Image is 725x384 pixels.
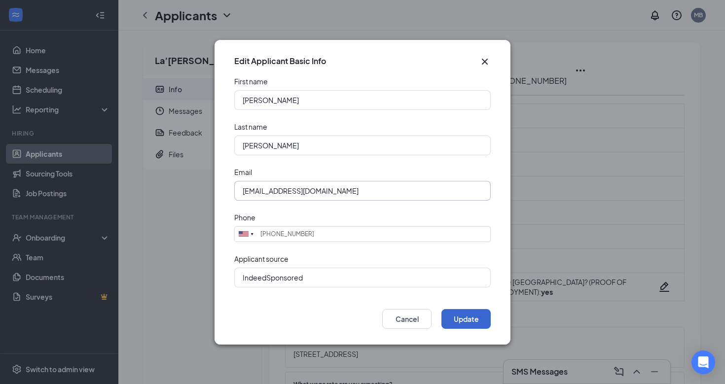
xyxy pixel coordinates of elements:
[691,350,715,374] div: Open Intercom Messenger
[234,254,289,264] div: Applicant source
[234,76,268,86] div: First name
[234,90,491,110] input: Enter applicant first name
[234,212,255,222] div: Phone
[441,309,491,329] button: Update
[382,309,432,329] button: Cancel
[234,122,267,132] div: Last name
[235,227,257,242] div: United States: +1
[479,56,491,68] svg: Cross
[234,56,326,67] h3: Edit Applicant Basic Info
[479,56,491,68] button: Close
[234,181,491,201] input: Enter applicant email
[234,167,252,177] div: Email
[234,226,491,242] input: (201) 555-0123
[234,136,491,155] input: Enter applicant last name
[234,268,491,287] input: Enter applicant source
